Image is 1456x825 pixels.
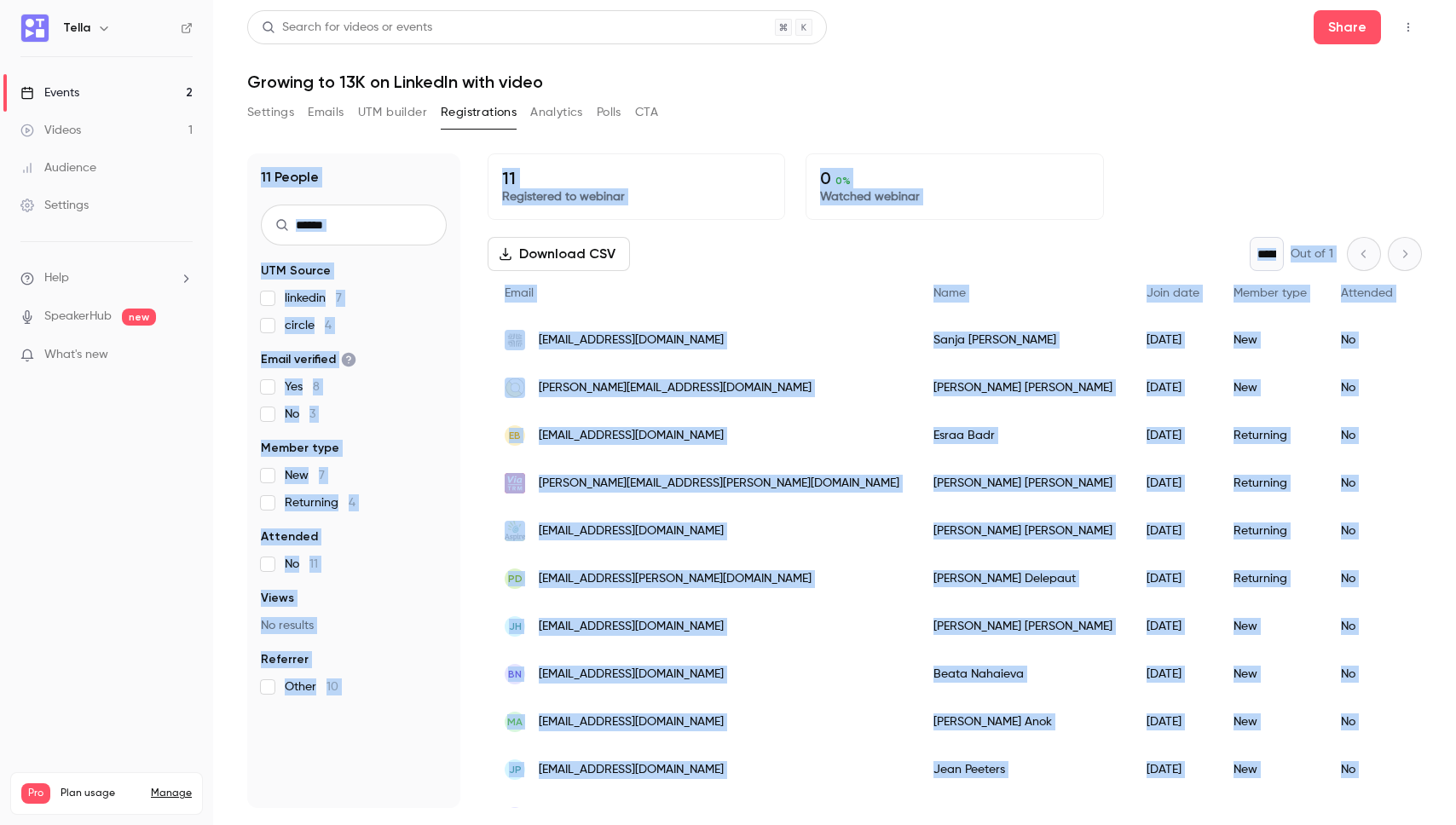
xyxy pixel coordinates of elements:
[44,346,108,364] span: What's new
[835,175,851,187] span: 0 %
[1130,746,1216,793] div: [DATE]
[1324,459,1410,507] div: No
[820,188,1089,205] p: Watched webinar
[285,494,355,511] span: Returning
[1324,698,1410,746] div: No
[539,379,812,397] span: [PERSON_NAME][EMAIL_ADDRESS][DOMAIN_NAME]
[285,678,338,695] span: Other
[1324,412,1410,459] div: No
[261,167,319,187] h1: 11 People
[916,555,1130,603] div: [PERSON_NAME] Delepaut
[247,72,1422,92] h1: Growing to 13K on LinkedIn with video
[261,262,331,280] span: UTM Source
[1216,746,1324,793] div: New
[1324,364,1410,412] div: No
[309,558,318,570] span: 11
[1324,507,1410,555] div: No
[539,427,724,445] span: [EMAIL_ADDRESS][DOMAIN_NAME]
[285,290,342,307] span: linkedin
[247,99,294,126] button: Settings
[509,428,521,443] span: EB
[509,619,522,634] span: JH
[1130,507,1216,555] div: [DATE]
[1216,364,1324,412] div: New
[1130,603,1216,650] div: [DATE]
[358,99,427,126] button: UTM builder
[505,473,525,493] img: via-trm.com
[530,99,583,126] button: Analytics
[261,351,356,368] span: Email verified
[349,497,355,509] span: 4
[1130,459,1216,507] div: [DATE]
[1234,287,1307,299] span: Member type
[1341,287,1393,299] span: Attended
[539,666,724,684] span: [EMAIL_ADDRESS][DOMAIN_NAME]
[1130,364,1216,412] div: [DATE]
[441,99,517,126] button: Registrations
[507,714,523,730] span: MA
[285,467,325,484] span: New
[261,262,447,695] section: facet-groups
[262,19,432,37] div: Search for videos or events
[285,317,332,334] span: circle
[1130,555,1216,603] div: [DATE]
[916,746,1130,793] div: Jean Peeters
[63,20,90,37] h6: Tella
[1324,316,1410,364] div: No
[20,269,193,287] li: help-dropdown-opener
[509,762,522,777] span: JP
[285,378,320,395] span: Yes
[1130,412,1216,459] div: [DATE]
[635,99,658,126] button: CTA
[61,787,141,800] span: Plan usage
[20,159,96,176] div: Audience
[172,348,193,363] iframe: Noticeable Trigger
[505,521,525,541] img: aspireindependence.com
[539,618,724,636] span: [EMAIL_ADDRESS][DOMAIN_NAME]
[1324,746,1410,793] div: No
[539,713,724,731] span: [EMAIL_ADDRESS][DOMAIN_NAME]
[916,459,1130,507] div: [PERSON_NAME] [PERSON_NAME]
[336,292,342,304] span: 7
[151,787,192,800] a: Manage
[505,287,534,299] span: Email
[326,681,338,693] span: 10
[285,556,318,573] span: No
[20,84,79,101] div: Events
[1216,603,1324,650] div: New
[916,698,1130,746] div: [PERSON_NAME] Anok
[1216,650,1324,698] div: New
[1216,698,1324,746] div: New
[916,603,1130,650] div: [PERSON_NAME] [PERSON_NAME]
[313,381,320,393] span: 8
[261,440,339,457] span: Member type
[122,309,156,326] span: new
[1314,10,1381,44] button: Share
[21,14,49,42] img: Tella
[44,269,69,287] span: Help
[505,378,525,398] img: notionflows.com
[1216,459,1324,507] div: Returning
[916,650,1130,698] div: Beata Nahaieva
[325,320,332,332] span: 4
[508,666,522,682] span: BN
[539,332,724,349] span: [EMAIL_ADDRESS][DOMAIN_NAME]
[820,168,1089,188] p: 0
[261,590,294,607] span: Views
[1216,412,1324,459] div: Returning
[1216,316,1324,364] div: New
[502,188,771,205] p: Registered to webinar
[261,651,309,668] span: Referrer
[916,364,1130,412] div: [PERSON_NAME] [PERSON_NAME]
[308,99,344,126] button: Emails
[933,287,966,299] span: Name
[21,783,50,804] span: Pro
[319,470,325,482] span: 7
[1324,603,1410,650] div: No
[1216,507,1324,555] div: Returning
[1147,287,1199,299] span: Join date
[261,617,447,634] p: No results
[1324,650,1410,698] div: No
[505,330,525,350] img: focusyourself.co.uk
[261,528,318,545] span: Attended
